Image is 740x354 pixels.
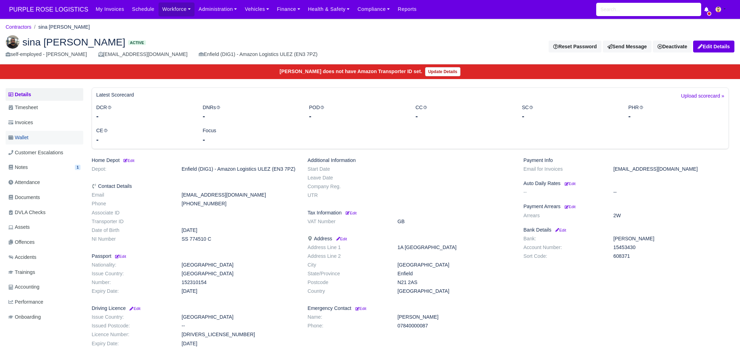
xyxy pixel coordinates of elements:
div: Chat Widget [705,320,740,354]
span: Trainings [8,268,35,276]
div: self-employed - [PERSON_NAME] [6,50,87,58]
h6: Tax Information [308,210,513,216]
dd: SS 774510 C [176,236,302,242]
dd: -- [608,189,734,195]
span: Invoices [8,119,33,127]
dd: [PERSON_NAME] [392,314,518,320]
dt: Nationality: [86,262,176,268]
a: Schedule [128,2,158,16]
div: DCR [91,104,197,121]
span: Accidents [8,253,36,261]
h6: Auto Daily Rates [523,180,729,186]
div: SC [517,104,623,121]
span: Documents [8,193,40,201]
dt: Bank: [518,236,608,242]
a: Health & Safety [304,2,354,16]
span: PURPLE ROSE LOGISTICS [6,2,92,16]
div: PHR [623,104,730,121]
dd: Enfield (DIG1) - Amazon Logistics ULEZ (EN3 7PZ) [176,166,302,172]
h6: Payment Info [523,157,729,163]
a: Customer Escalations [6,146,83,160]
h6: Contact Details [92,183,297,189]
small: Edit [565,205,576,209]
div: - [522,111,618,121]
dt: Address Line 2 [302,253,392,259]
div: Focus [197,127,304,144]
span: Wallet [8,134,28,142]
dd: GB [392,219,518,225]
a: Reports [394,2,421,16]
h6: Driving Licence [92,305,297,311]
dd: 608371 [608,253,734,259]
dt: Issue Country: [86,271,176,277]
dd: N21 2AS [392,279,518,285]
dd: [DATE] [176,341,302,347]
dt: Country [302,288,392,294]
dt: Name: [302,314,392,320]
div: - [203,111,298,121]
a: Administration [195,2,241,16]
a: Assets [6,220,83,234]
a: Vehicles [241,2,273,16]
dt: Associate ID [86,210,176,216]
dd: [GEOGRAPHIC_DATA] [176,314,302,320]
small: Edit [554,228,566,232]
a: My Invoices [92,2,128,16]
dt: Transporter ID [86,219,176,225]
li: sina [PERSON_NAME] [31,23,90,31]
span: Notes [8,163,28,171]
dt: Email [86,192,176,198]
dt: Sort Code: [518,253,608,259]
a: Timesheet [6,101,83,114]
a: Deactivate [653,41,692,52]
div: [EMAIL_ADDRESS][DOMAIN_NAME] [98,50,188,58]
dd: 152310154 [176,279,302,285]
a: DVLA Checks [6,206,83,219]
div: CC [410,104,516,121]
a: Finance [273,2,304,16]
dd: [PHONE_NUMBER] [176,201,302,207]
span: Attendance [8,178,40,186]
a: Upload scorecard » [681,92,724,104]
div: Enfield (DIG1) - Amazon Logistics ULEZ (EN3 7PZ) [199,50,317,58]
small: Edit [114,254,126,259]
a: Edit [354,305,366,311]
dt: Expiry Date: [86,341,176,347]
small: Edit [355,306,366,311]
h6: Bank Details [523,227,729,233]
h6: Passport [92,253,297,259]
dt: Issue Country: [86,314,176,320]
a: Edit [335,236,347,241]
dt: Arrears [518,213,608,219]
a: Contractors [6,24,31,30]
a: Attendance [6,176,83,189]
dt: UTR [302,192,392,198]
div: - [96,135,192,144]
dt: Email for Invoices [518,166,608,172]
dd: 1A [GEOGRAPHIC_DATA] [392,245,518,250]
a: Notes 1 [6,161,83,174]
div: CE [91,127,197,144]
dd: Enfield [392,271,518,277]
dt: Company Reg. [302,184,392,190]
h6: Latest Scorecard [96,92,134,98]
dt: Leave Date [302,175,392,181]
dt: Account Number: [518,245,608,250]
span: Active [128,40,146,45]
span: sina [PERSON_NAME] [22,37,125,47]
dt: Date of Birth [86,227,176,233]
small: Edit [346,211,357,215]
dd: -- [176,323,302,329]
span: Timesheet [8,104,38,112]
a: Edit [563,204,576,209]
dd: [DRIVERS_LICENSE_NUMBER] [176,332,302,338]
dt: Depot: [86,166,176,172]
span: DVLA Checks [8,208,45,217]
dd: [GEOGRAPHIC_DATA] [392,262,518,268]
dd: [PERSON_NAME] [608,236,734,242]
small: Edit [122,158,134,163]
div: DNRs [197,104,304,121]
a: Trainings [6,265,83,279]
a: Edit [563,180,576,186]
div: - [203,135,298,144]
